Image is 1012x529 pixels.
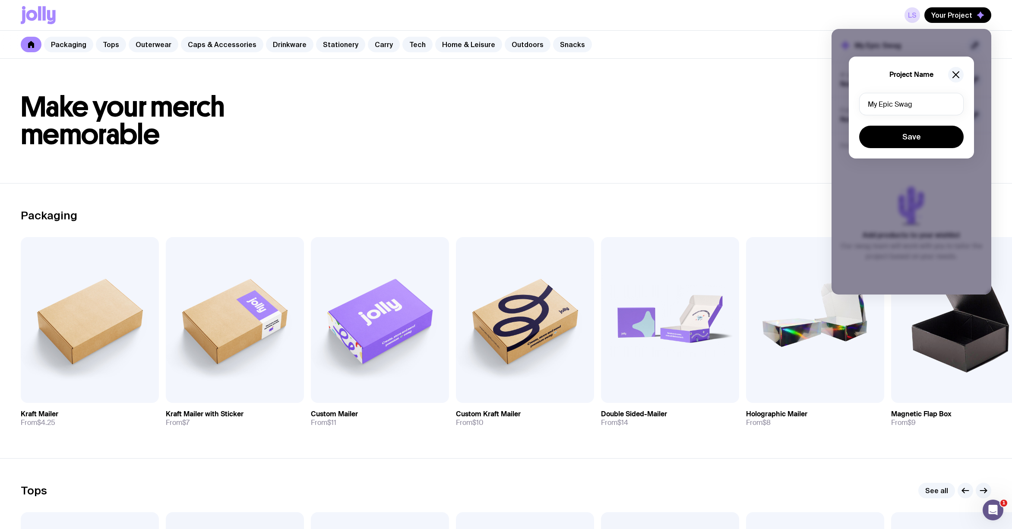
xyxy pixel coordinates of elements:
a: Snacks [553,37,592,52]
span: From [311,418,336,427]
a: Caps & Accessories [181,37,263,52]
a: Custom MailerFrom$11 [311,403,449,434]
span: $14 [617,418,628,427]
h3: Kraft Mailer [21,410,58,418]
iframe: Intercom live chat [983,500,1003,520]
h2: Tops [21,484,47,497]
a: Home & Leisure [435,37,502,52]
a: Carry [368,37,400,52]
h3: Kraft Mailer with Sticker [166,410,244,418]
a: Tech [402,37,433,52]
a: See all [918,483,955,498]
a: Packaging [44,37,93,52]
h3: Custom Mailer [311,410,358,418]
span: $4.25 [37,418,55,427]
a: Custom Kraft MailerFrom$10 [456,403,594,434]
span: From [456,418,484,427]
a: Stationery [316,37,365,52]
a: Tops [96,37,126,52]
a: Holographic MailerFrom$8 [746,403,884,434]
span: From [746,418,771,427]
button: Save [859,126,964,148]
span: $11 [327,418,336,427]
span: 1 [1000,500,1007,507]
h3: Holographic Mailer [746,410,807,418]
span: Your Project [931,11,972,19]
span: $8 [762,418,771,427]
span: $10 [472,418,484,427]
h3: Magnetic Flap Box [891,410,952,418]
a: Kraft Mailer with StickerFrom$7 [166,403,304,434]
span: From [166,418,190,427]
a: Outerwear [129,37,178,52]
button: Your Project [924,7,991,23]
a: Drinkware [266,37,313,52]
a: Outdoors [505,37,550,52]
span: From [21,418,55,427]
a: LS [904,7,920,23]
span: $7 [182,418,190,427]
h3: Custom Kraft Mailer [456,410,521,418]
h2: Packaging [21,209,77,222]
span: From [891,418,916,427]
h5: Project Name [889,70,933,79]
span: Make your merch memorable [21,90,225,152]
a: Kraft MailerFrom$4.25 [21,403,159,434]
a: Double Sided-MailerFrom$14 [601,403,739,434]
span: From [601,418,628,427]
h3: Double Sided-Mailer [601,410,667,418]
span: $9 [908,418,916,427]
